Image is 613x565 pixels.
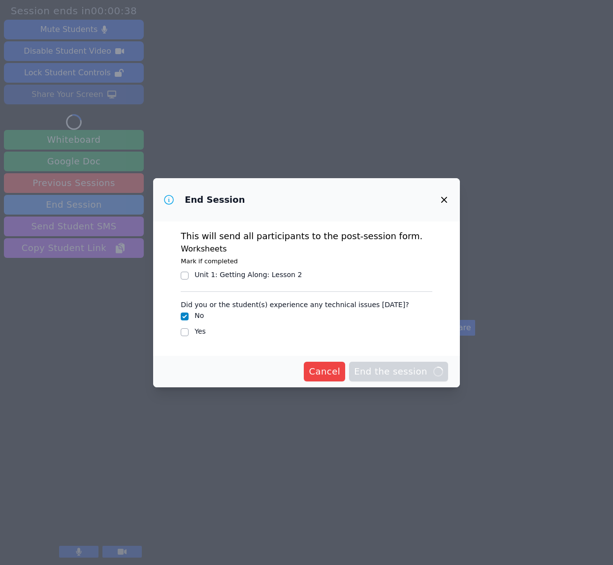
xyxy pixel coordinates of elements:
p: This will send all participants to the post-session form. [181,229,432,243]
div: Unit 1: Getting Along : Lesson 2 [194,270,302,280]
span: Cancel [309,365,340,378]
legend: Did you or the student(s) experience any technical issues [DATE]? [181,296,409,311]
small: Mark if completed [181,257,238,265]
label: Yes [194,327,206,335]
h3: Worksheets [181,243,432,255]
label: No [194,312,204,319]
button: Cancel [304,362,345,381]
span: End the session [354,365,443,378]
h3: End Session [185,194,245,206]
button: End the session [349,362,448,381]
